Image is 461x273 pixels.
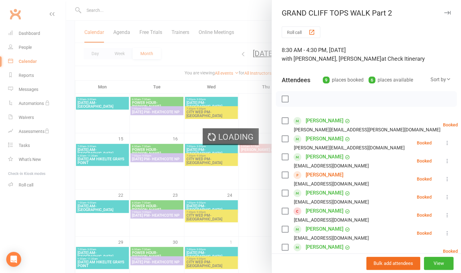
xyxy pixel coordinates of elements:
[417,159,432,163] div: Booked
[6,252,21,267] div: Open Intercom Messenger
[306,170,343,180] a: [PERSON_NAME]
[306,206,343,216] a: [PERSON_NAME]
[443,249,458,253] div: Booked
[306,224,343,234] a: [PERSON_NAME]
[306,134,343,144] a: [PERSON_NAME]
[294,144,405,152] div: [PERSON_NAME][EMAIL_ADDRESS][DOMAIN_NAME]
[282,46,451,63] div: 8:30 AM - 4:30 PM, [DATE]
[306,116,343,126] a: [PERSON_NAME]
[323,76,364,84] div: places booked
[443,123,458,127] div: Booked
[294,252,440,260] div: [EMAIL_ADDRESS][PERSON_NAME][PERSON_NAME][DOMAIN_NAME]
[306,152,343,162] a: [PERSON_NAME]
[417,195,432,199] div: Booked
[306,188,343,198] a: [PERSON_NAME]
[294,162,369,170] div: [EMAIL_ADDRESS][DOMAIN_NAME]
[294,126,440,134] div: [PERSON_NAME][EMAIL_ADDRESS][PERSON_NAME][DOMAIN_NAME]
[323,77,330,83] div: 9
[369,77,375,83] div: 6
[294,234,369,242] div: [EMAIL_ADDRESS][DOMAIN_NAME]
[417,231,432,235] div: Booked
[294,216,369,224] div: [EMAIL_ADDRESS][DOMAIN_NAME]
[282,76,310,84] div: Attendees
[417,141,432,145] div: Booked
[366,257,420,270] button: Bulk add attendees
[430,76,451,84] div: Sort by
[417,177,432,181] div: Booked
[294,198,369,206] div: [EMAIL_ADDRESS][DOMAIN_NAME]
[272,9,461,17] div: GRAND CLIFF TOPS WALK Part 2
[294,180,369,188] div: [EMAIL_ADDRESS][DOMAIN_NAME]
[424,257,454,270] button: View
[417,213,432,217] div: Booked
[369,76,413,84] div: places available
[306,242,343,252] a: [PERSON_NAME]
[282,26,320,38] button: Roll call
[282,55,381,62] span: with [PERSON_NAME], [PERSON_NAME]
[381,55,425,62] span: at Check Itinerary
